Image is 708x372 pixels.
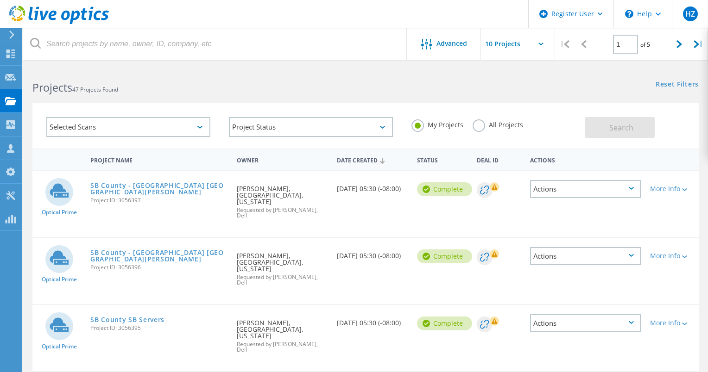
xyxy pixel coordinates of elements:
div: More Info [650,253,694,259]
div: Actions [530,247,641,265]
span: Requested by [PERSON_NAME], Dell [237,341,328,353]
div: Owner [232,151,332,168]
div: | [689,28,708,61]
span: Search [609,123,633,133]
a: SB County - [GEOGRAPHIC_DATA] [GEOGRAPHIC_DATA][PERSON_NAME] [90,249,228,262]
div: Project Name [86,151,232,168]
div: [PERSON_NAME], [GEOGRAPHIC_DATA], [US_STATE] [232,171,332,228]
input: Search projects by name, owner, ID, company, etc [23,28,407,60]
span: Project ID: 3056396 [90,265,228,270]
span: Project ID: 3056397 [90,198,228,203]
div: Complete [417,249,472,263]
div: Complete [417,316,472,330]
span: 47 Projects Found [72,86,118,93]
div: Deal Id [472,151,525,168]
div: [DATE] 05:30 (-08:00) [332,305,412,335]
div: More Info [650,320,694,326]
b: Projects [32,80,72,95]
div: | [555,28,574,61]
label: All Projects [473,119,523,128]
svg: \n [625,10,633,18]
div: More Info [650,186,694,192]
span: HZ [685,10,695,18]
div: Complete [417,182,472,196]
span: Advanced [436,40,467,47]
div: Status [412,151,472,168]
a: Reset Filters [656,81,699,89]
span: Optical Prime [42,344,77,349]
div: Date Created [332,151,412,168]
span: Requested by [PERSON_NAME], Dell [237,207,328,218]
span: Optical Prime [42,277,77,282]
a: SB County - [GEOGRAPHIC_DATA] [GEOGRAPHIC_DATA][PERSON_NAME] [90,182,228,195]
div: Actions [530,180,641,198]
div: [DATE] 05:30 (-08:00) [332,171,412,201]
span: of 5 [640,41,650,49]
button: Search [585,117,655,138]
span: Project ID: 3056395 [90,325,228,331]
span: Optical Prime [42,210,77,215]
div: Actions [530,314,641,332]
div: Selected Scans [46,117,210,137]
a: SB County SB Servers [90,316,164,323]
div: [PERSON_NAME], [GEOGRAPHIC_DATA], [US_STATE] [232,305,332,362]
label: My Projects [411,119,463,128]
div: [DATE] 05:30 (-08:00) [332,238,412,268]
a: Live Optics Dashboard [9,19,109,26]
span: Requested by [PERSON_NAME], Dell [237,274,328,285]
div: Actions [525,151,645,168]
div: [PERSON_NAME], [GEOGRAPHIC_DATA], [US_STATE] [232,238,332,295]
div: Project Status [229,117,393,137]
